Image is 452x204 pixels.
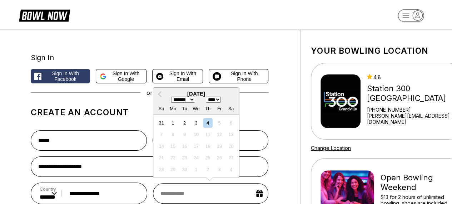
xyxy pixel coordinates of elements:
[180,141,189,151] div: Not available Tuesday, September 16th, 2025
[214,141,224,151] div: Not available Friday, September 19th, 2025
[168,165,178,174] div: Not available Monday, September 29th, 2025
[209,69,268,83] button: Sign in with Phone
[203,130,213,139] div: Not available Thursday, September 11th, 2025
[168,141,178,151] div: Not available Monday, September 15th, 2025
[191,118,201,128] div: Choose Wednesday, September 3rd, 2025
[154,88,165,100] button: Previous Month
[226,153,236,162] div: Not available Saturday, September 27th, 2025
[31,53,268,62] div: Sign In
[191,104,201,113] div: We
[191,153,201,162] div: Not available Wednesday, September 24th, 2025
[180,130,189,139] div: Not available Tuesday, September 9th, 2025
[155,117,237,175] div: month 2025-09
[191,141,201,151] div: Not available Wednesday, September 17th, 2025
[214,118,224,128] div: Not available Friday, September 5th, 2025
[180,165,189,174] div: Not available Tuesday, September 30th, 2025
[96,69,146,83] button: Sign in with Google
[109,71,143,82] span: Sign in with Google
[311,145,351,151] a: Change Location
[157,165,166,174] div: Not available Sunday, September 28th, 2025
[180,104,189,113] div: Tu
[214,165,224,174] div: Not available Friday, October 3rd, 2025
[226,165,236,174] div: Not available Saturday, October 4th, 2025
[226,130,236,139] div: Not available Saturday, September 13th, 2025
[214,104,224,113] div: Fr
[226,104,236,113] div: Sa
[168,104,178,113] div: Mo
[157,141,166,151] div: Not available Sunday, September 14th, 2025
[31,89,268,96] div: or
[214,153,224,162] div: Not available Friday, September 26th, 2025
[168,118,178,128] div: Choose Monday, September 1st, 2025
[203,118,213,128] div: Choose Thursday, September 4th, 2025
[40,186,57,192] label: Country
[31,69,90,83] button: Sign in with Facebook
[157,153,166,162] div: Not available Sunday, September 21st, 2025
[203,141,213,151] div: Not available Thursday, September 18th, 2025
[157,130,166,139] div: Not available Sunday, September 7th, 2025
[31,107,268,117] h1: Create an account
[44,71,86,82] span: Sign in with Facebook
[203,165,213,174] div: Not available Thursday, October 2nd, 2025
[166,71,199,82] span: Sign in with Email
[191,165,201,174] div: Not available Wednesday, October 1st, 2025
[203,104,213,113] div: Th
[191,130,201,139] div: Not available Wednesday, September 10th, 2025
[226,141,236,151] div: Not available Saturday, September 20th, 2025
[168,153,178,162] div: Not available Monday, September 22nd, 2025
[157,118,166,128] div: Choose Sunday, August 31st, 2025
[203,153,213,162] div: Not available Thursday, September 25th, 2025
[180,153,189,162] div: Not available Tuesday, September 23rd, 2025
[180,118,189,128] div: Choose Tuesday, September 2nd, 2025
[214,130,224,139] div: Not available Friday, September 12th, 2025
[321,74,361,128] img: Station 300 Grandville
[153,91,239,97] div: [DATE]
[224,71,264,82] span: Sign in with Phone
[226,118,236,128] div: Not available Saturday, September 6th, 2025
[157,104,166,113] div: Su
[152,69,203,83] button: Sign in with Email
[168,130,178,139] div: Not available Monday, September 8th, 2025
